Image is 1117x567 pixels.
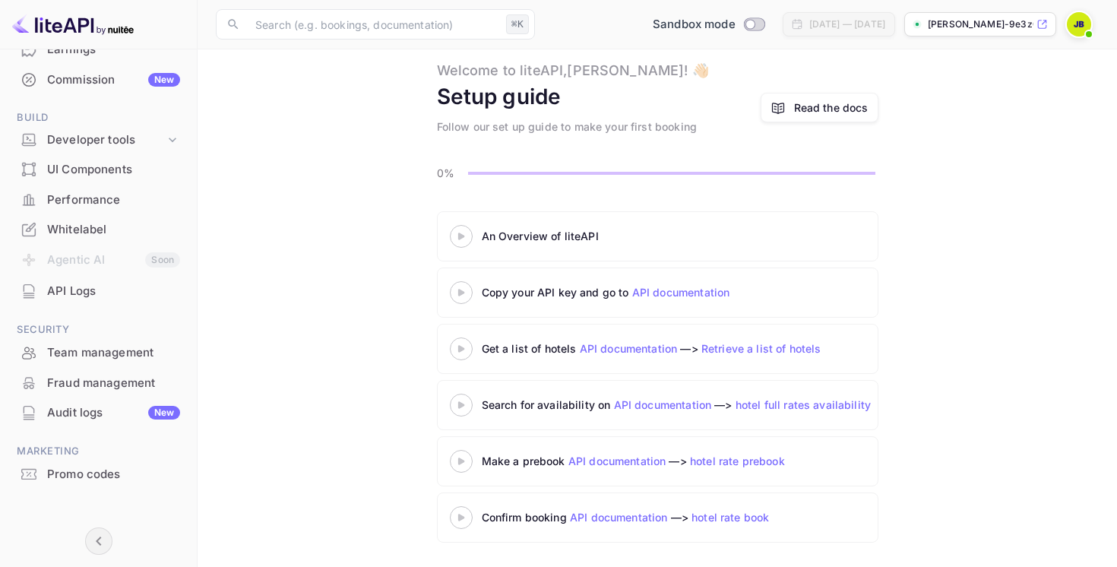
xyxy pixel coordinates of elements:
div: Whitelabel [9,215,188,245]
a: Whitelabel [9,215,188,243]
div: Promo codes [9,460,188,489]
a: Promo codes [9,460,188,488]
div: Performance [9,185,188,215]
img: LiteAPI logo [12,12,134,36]
div: Developer tools [47,131,165,149]
button: Collapse navigation [85,527,112,555]
div: Setup guide [437,81,562,112]
div: [DATE] — [DATE] [809,17,885,31]
a: Read the docs [761,93,878,122]
a: hotel full rates availability [736,398,871,411]
a: Read the docs [794,100,869,116]
p: 0% [437,165,464,181]
div: Copy your API key and go to [482,284,862,300]
p: [PERSON_NAME]-9e3z0.nuitee.... [928,17,1033,31]
div: UI Components [47,161,180,179]
a: Team management [9,338,188,366]
a: API documentation [614,398,712,411]
div: Switch to Production mode [647,16,771,33]
a: UI Components [9,155,188,183]
div: New [148,73,180,87]
div: Fraud management [9,369,188,398]
div: Earnings [9,35,188,65]
a: hotel rate book [691,511,769,524]
div: Follow our set up guide to make your first booking [437,119,698,135]
a: API documentation [570,511,668,524]
div: Make a prebook —> [482,453,862,469]
input: Search (e.g. bookings, documentation) [246,9,500,40]
div: CommissionNew [9,65,188,95]
a: API documentation [632,286,730,299]
div: Fraud management [47,375,180,392]
span: Build [9,109,188,126]
div: Get a list of hotels —> [482,341,862,356]
div: ⌘K [506,14,529,34]
a: Audit logsNew [9,398,188,426]
div: Audit logs [47,404,180,422]
a: API documentation [580,342,678,355]
span: Marketing [9,443,188,460]
div: UI Components [9,155,188,185]
div: Audit logsNew [9,398,188,428]
a: CommissionNew [9,65,188,93]
div: Welcome to liteAPI, [PERSON_NAME] ! 👋🏻 [437,60,709,81]
span: Sandbox mode [653,16,736,33]
a: API Logs [9,277,188,305]
div: An Overview of liteAPI [482,228,862,244]
div: Performance [47,192,180,209]
div: New [148,406,180,420]
div: Commission [47,71,180,89]
div: Search for availability on —> [482,397,1014,413]
div: Team management [9,338,188,368]
div: API Logs [9,277,188,306]
div: Confirm booking —> [482,509,862,525]
img: Jeff Bai [1067,12,1091,36]
a: hotel rate prebook [690,455,785,467]
div: Team management [47,344,180,362]
div: API Logs [47,283,180,300]
a: Fraud management [9,369,188,397]
a: API documentation [568,455,666,467]
span: Security [9,322,188,338]
div: Earnings [47,41,180,59]
a: Performance [9,185,188,214]
div: Promo codes [47,466,180,483]
a: Retrieve a list of hotels [701,342,821,355]
a: Earnings [9,35,188,63]
div: Whitelabel [47,221,180,239]
div: Developer tools [9,127,188,154]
